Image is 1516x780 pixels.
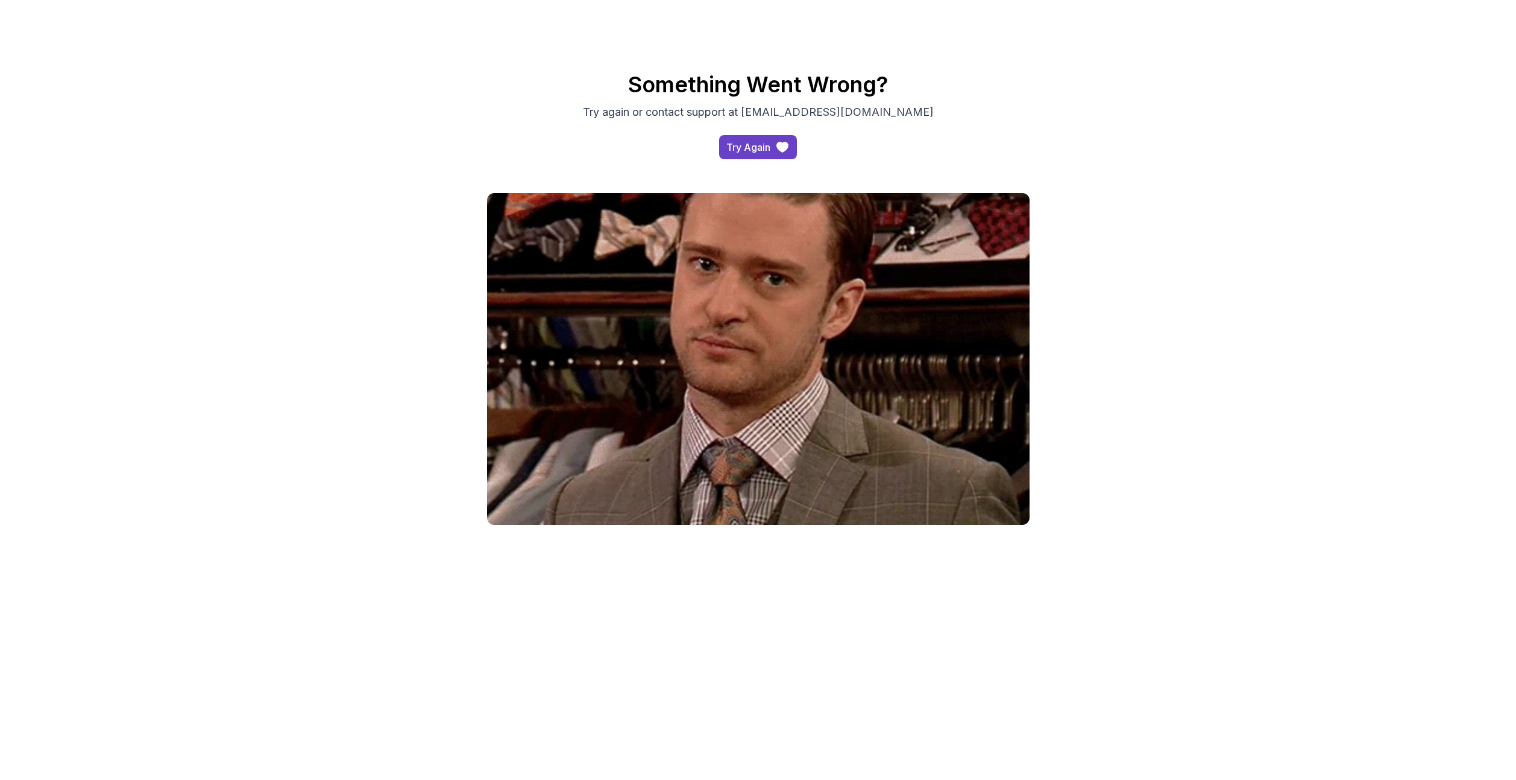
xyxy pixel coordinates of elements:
p: Try again or contact support at [EMAIL_ADDRESS][DOMAIN_NAME] [556,104,961,121]
h2: Something Went Wrong? [336,72,1180,97]
a: access-dashboard [719,135,797,159]
div: Try Again [726,140,770,154]
img: gif [487,193,1030,525]
button: Try Again [719,135,797,159]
